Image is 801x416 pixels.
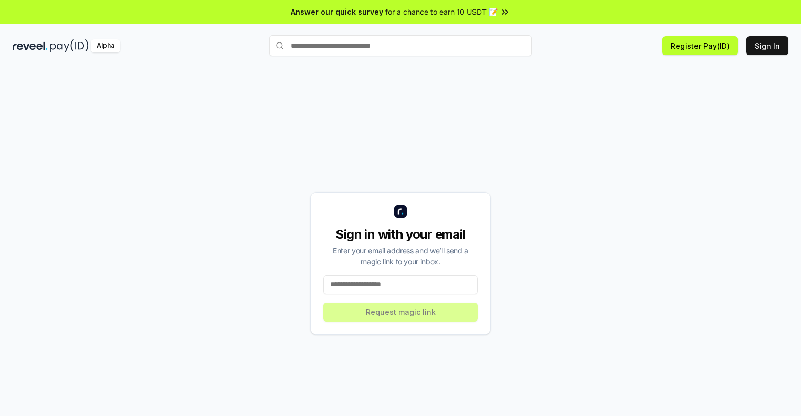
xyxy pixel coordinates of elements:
div: Sign in with your email [323,226,478,243]
button: Register Pay(ID) [662,36,738,55]
img: pay_id [50,39,89,52]
img: logo_small [394,205,407,218]
div: Alpha [91,39,120,52]
span: for a chance to earn 10 USDT 📝 [385,6,498,17]
span: Answer our quick survey [291,6,383,17]
img: reveel_dark [13,39,48,52]
div: Enter your email address and we’ll send a magic link to your inbox. [323,245,478,267]
button: Sign In [746,36,788,55]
